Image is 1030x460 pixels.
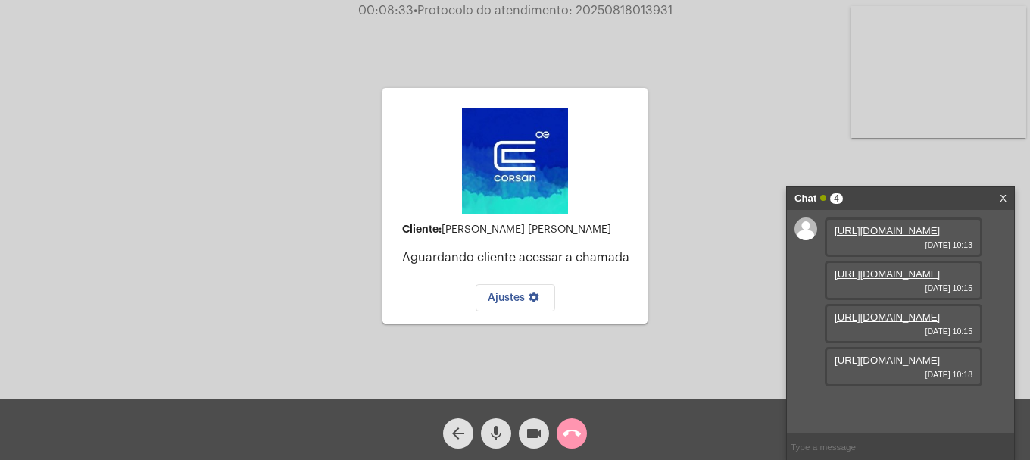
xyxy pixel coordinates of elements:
[835,268,940,280] a: [URL][DOMAIN_NAME]
[402,224,635,236] div: [PERSON_NAME] [PERSON_NAME]
[835,355,940,366] a: [URL][DOMAIN_NAME]
[525,424,543,443] mat-icon: videocam
[835,240,972,249] span: [DATE] 10:13
[476,284,555,311] button: Ajustes
[563,424,581,443] mat-icon: call_end
[835,327,972,336] span: [DATE] 10:15
[830,193,843,204] span: 4
[358,5,414,17] span: 00:08:33
[835,370,972,379] span: [DATE] 10:18
[787,433,1014,460] input: Type a message
[835,225,940,236] a: [URL][DOMAIN_NAME]
[835,283,972,293] span: [DATE] 10:15
[794,187,816,210] strong: Chat
[525,291,543,309] mat-icon: settings
[414,5,673,17] span: Protocolo do atendimento: 20250818013931
[487,424,505,443] mat-icon: mic
[402,251,635,264] p: Aguardando cliente acessar a chamada
[414,5,417,17] span: •
[1000,187,1007,210] a: X
[820,195,826,201] span: Online
[835,311,940,323] a: [URL][DOMAIN_NAME]
[402,224,442,234] strong: Cliente:
[488,293,543,303] span: Ajustes
[462,108,568,214] img: d4669ae0-8c07-2337-4f67-34b0df7f5ae4.jpeg
[449,424,467,443] mat-icon: arrow_back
